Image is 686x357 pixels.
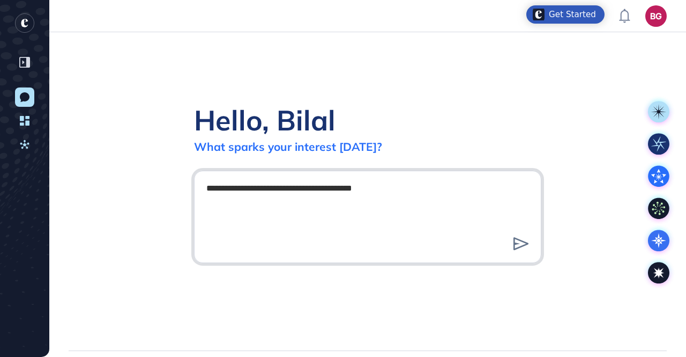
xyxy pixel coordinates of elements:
div: What sparks your interest [DATE]? [194,140,382,154]
button: BG [645,5,667,27]
div: entrapeer-logo [15,13,34,33]
img: launcher-image-alternative-text [533,9,545,20]
div: Get Started [549,9,596,20]
div: Open Get Started checklist [526,5,605,24]
div: Hello, Bilal [194,103,335,137]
